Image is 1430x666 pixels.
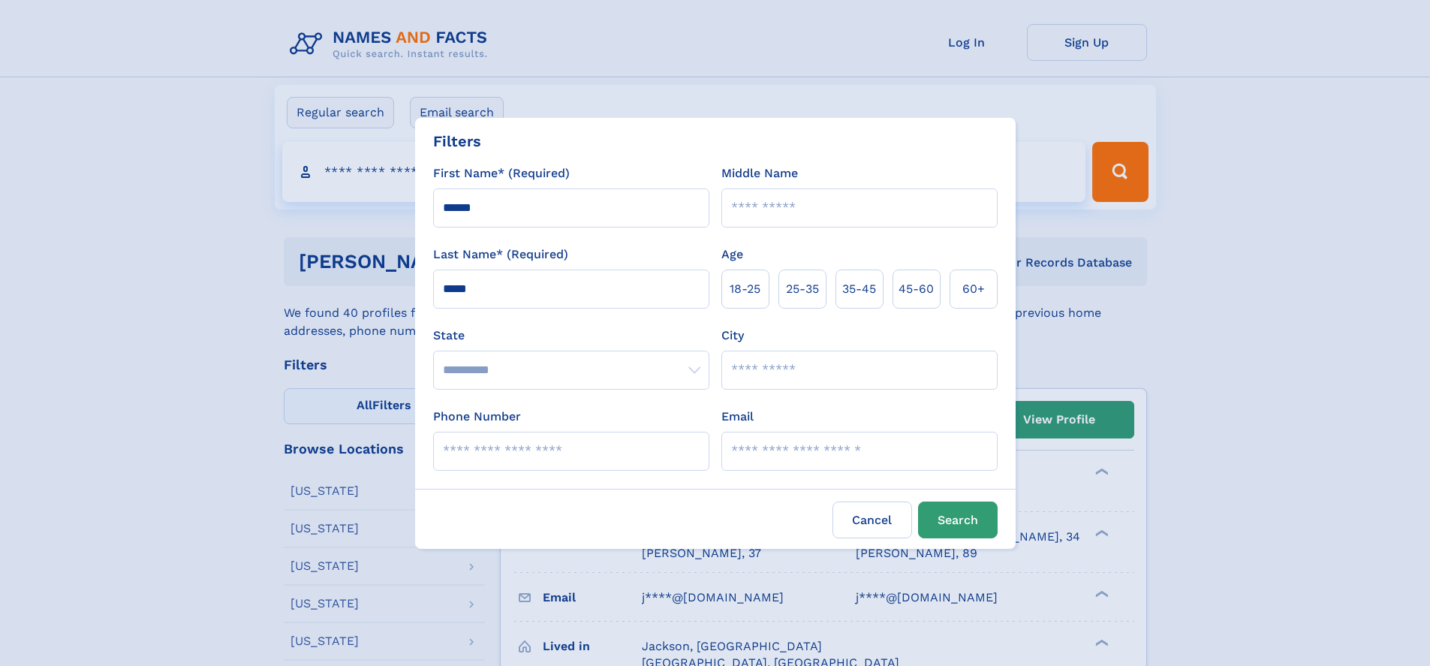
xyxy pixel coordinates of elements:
[433,130,481,152] div: Filters
[433,246,568,264] label: Last Name* (Required)
[433,408,521,426] label: Phone Number
[918,502,998,538] button: Search
[786,280,819,298] span: 25‑35
[842,280,876,298] span: 35‑45
[433,327,709,345] label: State
[962,280,985,298] span: 60+
[730,280,760,298] span: 18‑25
[721,246,743,264] label: Age
[721,327,744,345] label: City
[433,164,570,182] label: First Name* (Required)
[721,164,798,182] label: Middle Name
[721,408,754,426] label: Email
[899,280,934,298] span: 45‑60
[832,502,912,538] label: Cancel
